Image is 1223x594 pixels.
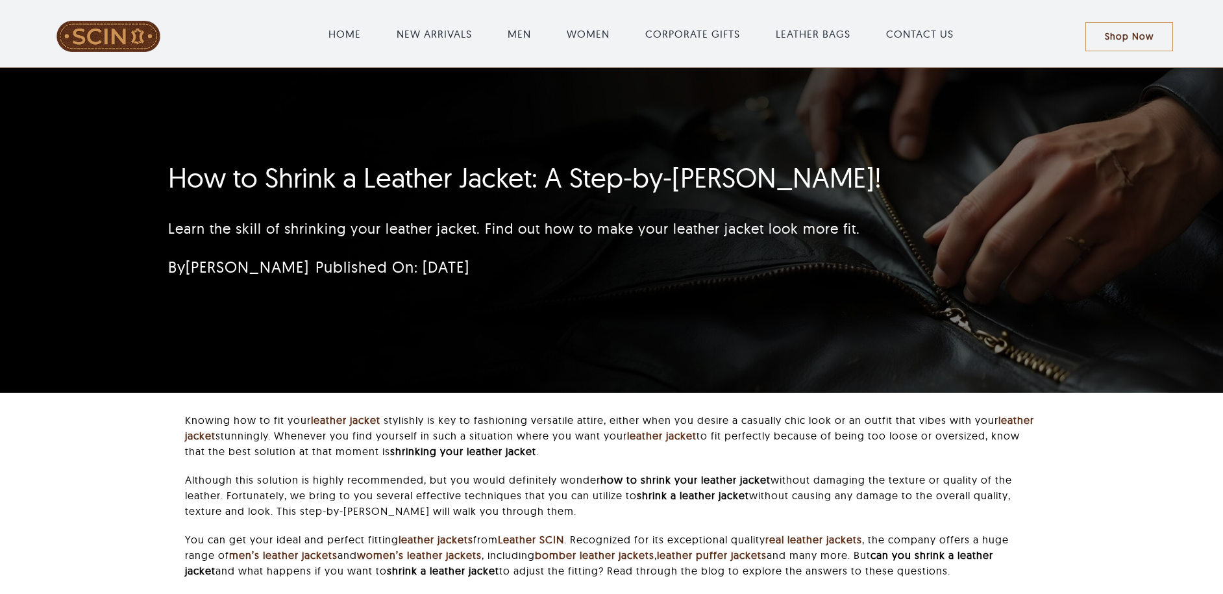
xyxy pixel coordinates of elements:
[600,473,771,486] strong: how to shrink your leather jacket
[627,429,697,442] a: leather jacket
[390,445,536,458] strong: shrinking your leather jacket
[637,489,749,502] strong: shrink a leather jacket
[311,414,380,427] a: leather jacket
[168,257,309,277] span: By
[186,257,309,277] a: [PERSON_NAME]
[168,218,901,240] p: Learn the skill of shrinking your leather jacket. Find out how to make your leather jacket look m...
[185,412,1038,459] p: Knowing how to fit your stylishly is key to fashioning versatile attire, either when you desire a...
[1085,22,1173,51] a: Shop Now
[508,26,531,42] a: MEN
[399,533,473,546] a: leather jackets
[645,26,740,42] a: CORPORATE GIFTS
[498,533,564,546] a: Leather SCIN
[886,26,954,42] a: CONTACT US
[387,564,499,577] strong: shrink a leather jacket
[1105,31,1154,42] span: Shop Now
[657,549,767,562] a: leather puffer jackets
[168,162,901,194] h1: How to Shrink a Leather Jacket: A Step-by-[PERSON_NAME]!
[315,257,469,277] span: Published On: [DATE]
[567,26,610,42] a: WOMEN
[197,13,1085,55] nav: Main Menu
[185,532,1038,578] p: You can get your ideal and perfect fitting from . Recognized for its exceptional quality , the co...
[776,26,850,42] a: LEATHER BAGS
[535,549,654,562] a: bomber leather jackets
[229,549,338,562] a: men’s leather jackets
[357,549,482,562] a: women’s leather jackets
[397,26,472,42] a: NEW ARRIVALS
[765,533,862,546] a: real leather jackets
[185,472,1038,519] p: Although this solution is highly recommended, but you would definitely wonder without damaging th...
[328,26,361,42] a: HOME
